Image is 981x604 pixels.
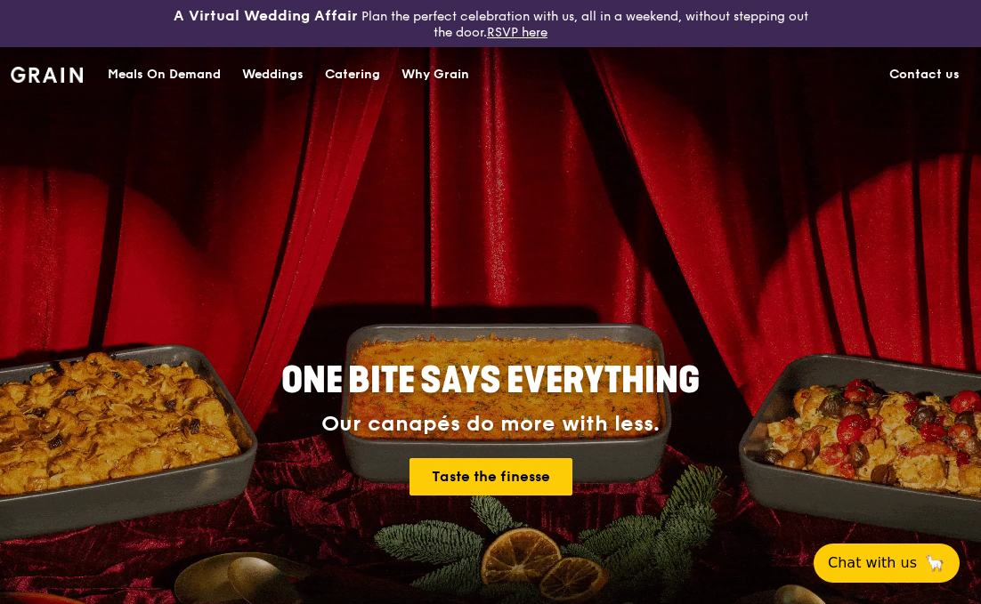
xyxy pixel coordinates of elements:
[325,48,380,101] div: Catering
[828,552,917,574] span: Chat with us
[11,67,83,83] img: Grain
[409,458,572,495] a: Taste the finesse
[924,552,945,574] span: 🦙
[164,7,818,40] div: Plan the perfect celebration with us, all in a weekend, without stepping out the door.
[314,48,391,101] a: Catering
[11,46,83,100] a: GrainGrain
[242,48,304,101] div: Weddings
[281,359,700,402] span: ONE BITE SAYS EVERYTHING
[879,48,970,101] a: Contact us
[170,412,811,437] div: Our canapés do more with less.
[401,48,469,101] div: Why Grain
[487,25,547,40] a: RSVP here
[108,48,221,101] div: Meals On Demand
[174,7,358,25] h3: A Virtual Wedding Affair
[391,48,480,101] a: Why Grain
[814,544,960,583] button: Chat with us🦙
[231,48,314,101] a: Weddings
